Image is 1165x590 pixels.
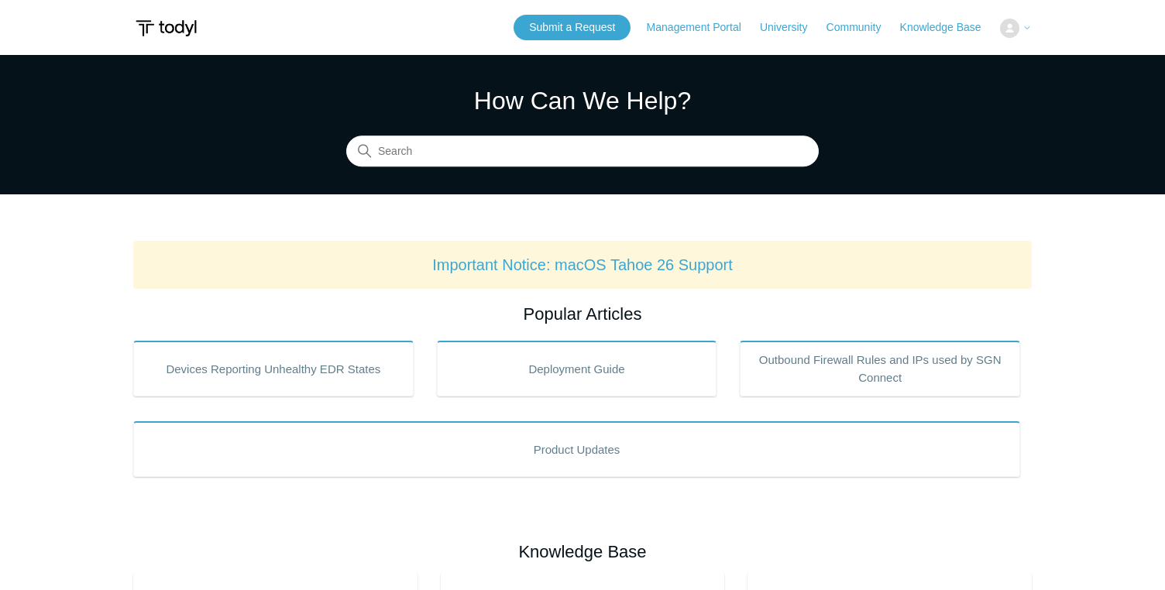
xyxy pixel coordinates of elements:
a: Management Portal [647,19,757,36]
img: Todyl Support Center Help Center home page [133,14,199,43]
a: Important Notice: macOS Tahoe 26 Support [432,256,733,273]
a: Submit a Request [514,15,631,40]
a: University [760,19,823,36]
a: Product Updates [133,421,1020,477]
a: Deployment Guide [437,341,717,396]
input: Search [346,136,819,167]
a: Knowledge Base [900,19,997,36]
a: Outbound Firewall Rules and IPs used by SGN Connect [740,341,1020,396]
h2: Popular Articles [133,301,1032,327]
h2: Knowledge Base [133,539,1032,564]
a: Devices Reporting Unhealthy EDR States [133,341,414,396]
h1: How Can We Help? [346,82,819,119]
a: Community [826,19,897,36]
